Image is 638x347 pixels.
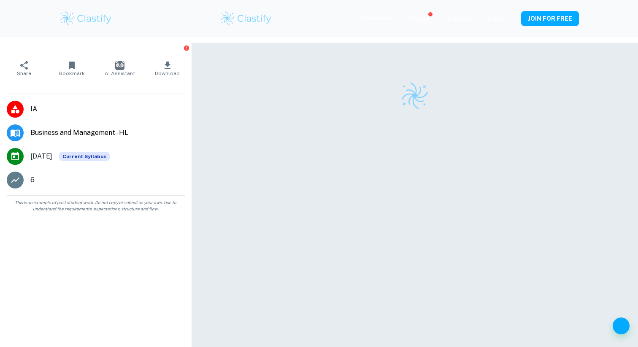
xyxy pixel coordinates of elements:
[48,56,95,80] button: Bookmark
[521,11,579,26] button: JOIN FOR FREE
[30,128,185,138] span: Business and Management - HL
[17,70,31,76] span: Share
[59,10,113,27] img: Clastify logo
[30,151,52,161] span: [DATE]
[488,15,504,22] a: Login
[447,15,471,22] a: Schools
[59,152,110,161] div: This exemplar is based on the current syllabus. Feel free to refer to it for inspiration/ideas wh...
[400,81,430,110] img: Clastify logo
[59,70,85,76] span: Bookmark
[143,56,191,80] button: Download
[59,152,110,161] span: Current Syllabus
[96,56,143,80] button: AI Assistant
[219,10,273,27] img: Clastify logo
[105,70,135,76] span: AI Assistant
[613,317,630,334] button: Help and Feedback
[410,14,430,24] p: Review
[362,13,393,23] p: Exemplars
[30,104,185,114] span: IA
[155,70,180,76] span: Download
[115,61,124,70] img: AI Assistant
[30,175,35,185] p: 6
[184,45,190,51] button: Report issue
[3,199,188,212] span: This is an example of past student work. Do not copy or submit as your own. Use to understand the...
